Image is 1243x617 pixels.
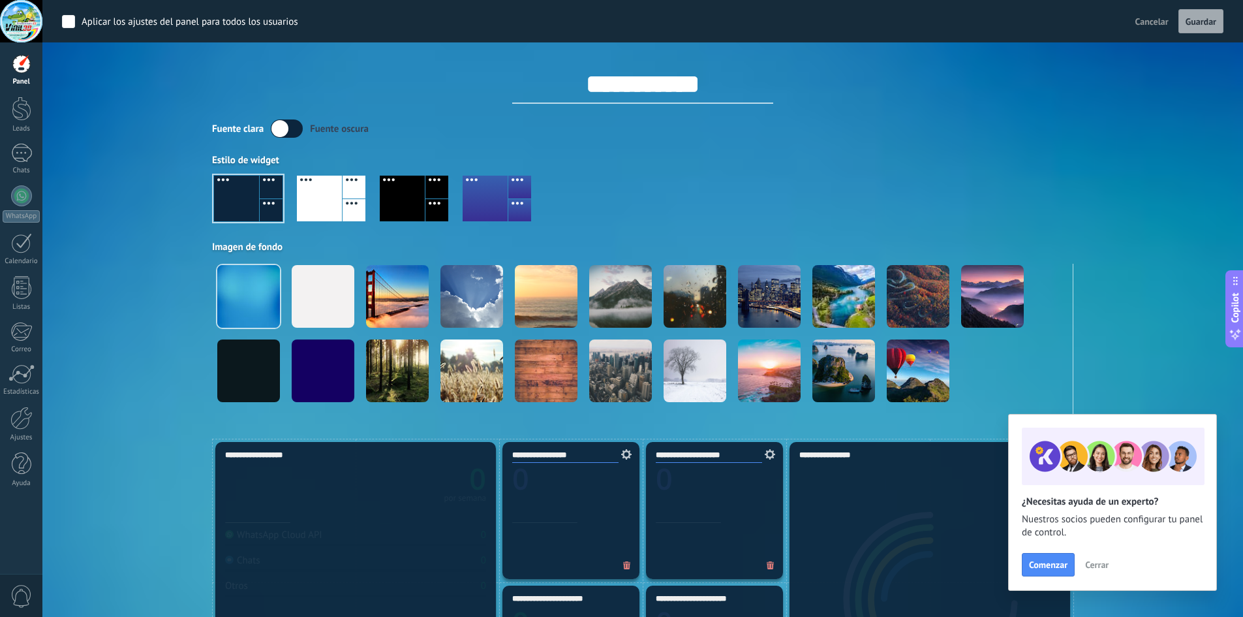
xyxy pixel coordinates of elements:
h2: ¿Necesitas ayuda de un experto? [1022,496,1203,508]
div: Fuente oscura [310,123,369,135]
span: Nuestros socios pueden configurar tu panel de control. [1022,513,1203,539]
div: Ayuda [3,479,40,488]
span: Cerrar [1085,560,1109,569]
span: Guardar [1186,17,1216,26]
span: Copilot [1229,293,1242,323]
div: Estilo de widget [212,154,1073,166]
div: WhatsApp [3,210,40,223]
div: Ajustes [3,434,40,442]
button: Comenzar [1022,553,1075,577]
div: Aplicar los ajustes del panel para todos los usuarios [82,16,298,29]
div: Calendario [3,257,40,266]
div: Leads [3,125,40,133]
div: Imagen de fondo [212,241,1073,253]
span: Comenzar [1029,560,1067,569]
div: Fuente clara [212,123,264,135]
div: Panel [3,78,40,86]
div: Correo [3,345,40,354]
span: Cancelar [1135,16,1169,27]
button: Cancelar [1130,12,1174,31]
div: Chats [3,166,40,175]
div: Listas [3,303,40,311]
button: Guardar [1178,9,1223,34]
button: Cerrar [1079,555,1114,575]
div: Estadísticas [3,388,40,396]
